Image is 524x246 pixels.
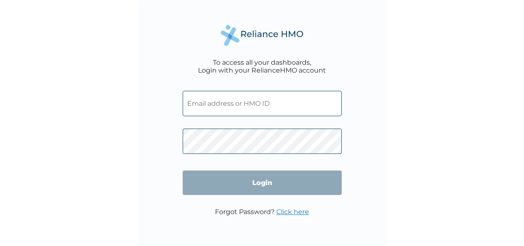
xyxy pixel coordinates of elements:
[221,25,304,46] img: Reliance Health's Logo
[276,208,309,216] a: Click here
[198,58,326,74] div: To access all your dashboards, Login with your RelianceHMO account
[183,91,342,116] input: Email address or HMO ID
[215,208,309,216] p: Forgot Password?
[183,170,342,195] input: Login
